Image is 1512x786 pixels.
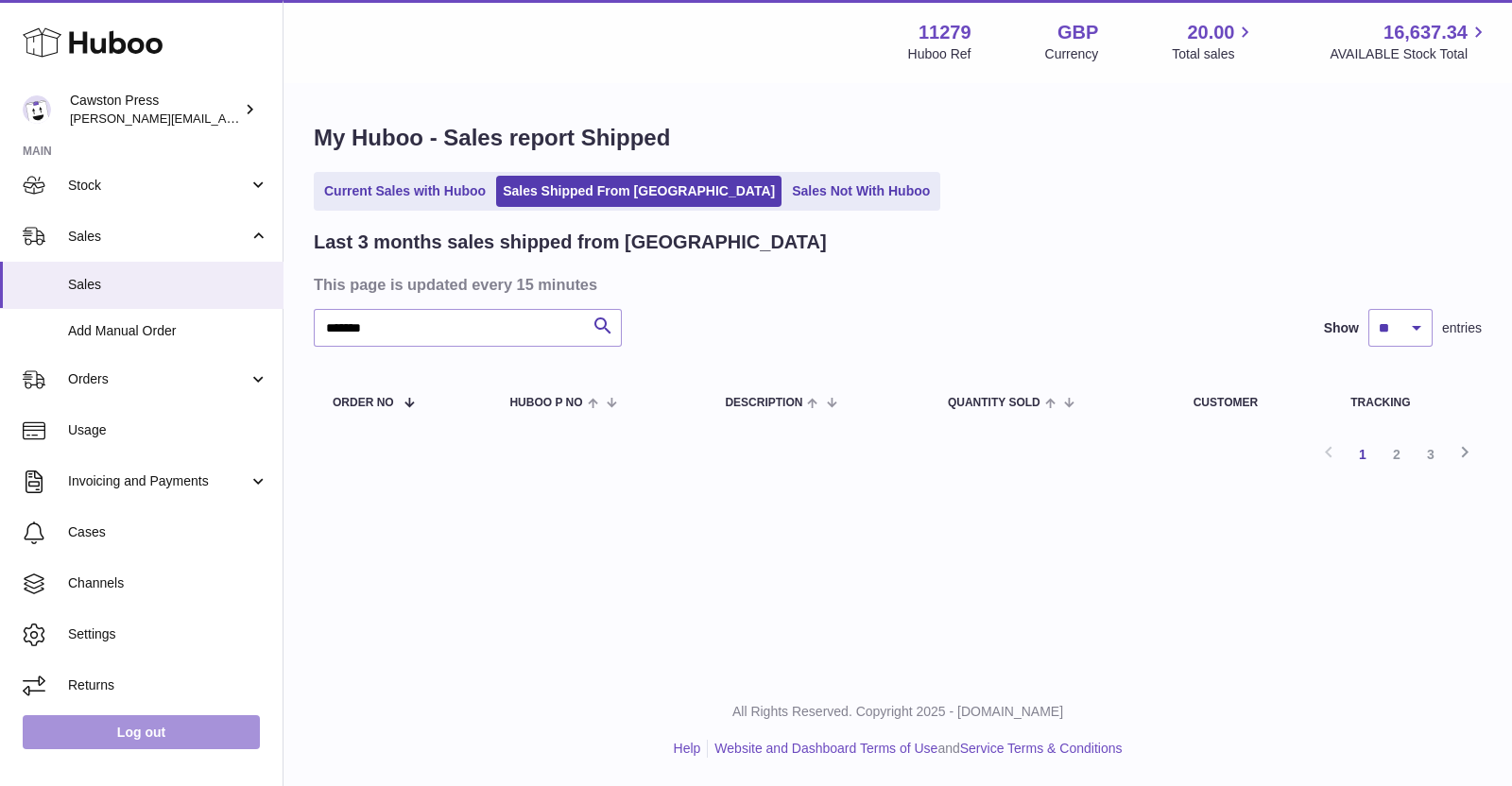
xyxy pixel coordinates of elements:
[68,370,249,388] span: Orders
[68,625,268,643] span: Settings
[496,176,782,207] a: Sales Shipped From [GEOGRAPHIC_DATA]
[1172,20,1256,63] a: 20.00 Total sales
[1187,20,1234,45] span: 20.00
[68,177,249,195] span: Stock
[1330,45,1489,63] span: AVAILABLE Stock Total
[68,421,268,439] span: Usage
[919,20,971,45] strong: 11279
[1346,437,1380,471] a: 1
[1172,45,1256,63] span: Total sales
[70,92,240,128] div: Cawston Press
[948,397,1040,409] span: Quantity Sold
[1045,45,1099,63] div: Currency
[960,741,1123,756] a: Service Terms & Conditions
[1350,397,1463,409] div: Tracking
[68,472,249,490] span: Invoicing and Payments
[68,574,268,592] span: Channels
[1380,437,1414,471] a: 2
[785,176,936,207] a: Sales Not With Huboo
[68,276,268,294] span: Sales
[1057,20,1098,45] strong: GBP
[725,397,802,409] span: Description
[1330,20,1489,63] a: 16,637.34 AVAILABLE Stock Total
[23,95,51,124] img: thomas.carson@cawstonpress.com
[1442,319,1482,337] span: entries
[318,176,492,207] a: Current Sales with Huboo
[314,230,827,255] h2: Last 3 months sales shipped from [GEOGRAPHIC_DATA]
[314,123,1482,153] h1: My Huboo - Sales report Shipped
[1383,20,1468,45] span: 16,637.34
[708,740,1122,758] li: and
[908,45,971,63] div: Huboo Ref
[1194,397,1314,409] div: Customer
[68,523,268,541] span: Cases
[1324,319,1359,337] label: Show
[333,397,394,409] span: Order No
[674,741,701,756] a: Help
[68,676,268,694] span: Returns
[1414,437,1448,471] a: 3
[299,703,1497,721] p: All Rights Reserved. Copyright 2025 - [DOMAIN_NAME]
[509,397,582,409] span: Huboo P no
[70,111,480,126] span: [PERSON_NAME][EMAIL_ADDRESS][PERSON_NAME][DOMAIN_NAME]
[68,228,249,246] span: Sales
[714,741,937,756] a: Website and Dashboard Terms of Use
[23,715,260,749] a: Log out
[314,274,1477,295] h3: This page is updated every 15 minutes
[68,322,268,340] span: Add Manual Order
